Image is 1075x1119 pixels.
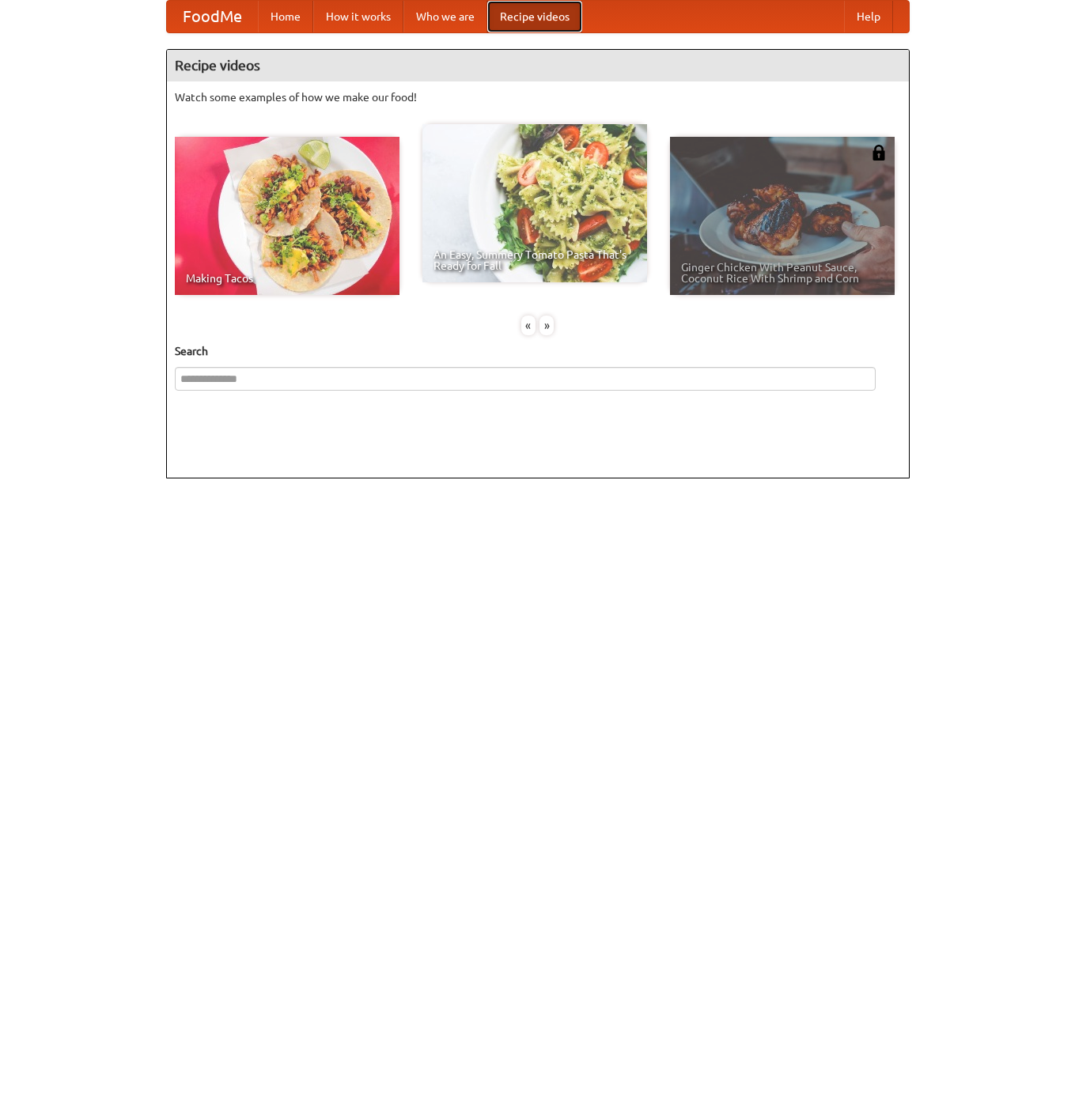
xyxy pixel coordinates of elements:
span: Making Tacos [186,273,388,284]
span: An Easy, Summery Tomato Pasta That's Ready for Fall [433,249,636,271]
a: Home [258,1,313,32]
a: Recipe videos [487,1,582,32]
a: FoodMe [167,1,258,32]
a: How it works [313,1,403,32]
a: Making Tacos [175,137,399,295]
a: Help [844,1,893,32]
div: » [539,316,554,335]
a: An Easy, Summery Tomato Pasta That's Ready for Fall [422,124,647,282]
a: Who we are [403,1,487,32]
p: Watch some examples of how we make our food! [175,89,901,105]
img: 483408.png [871,145,887,161]
h5: Search [175,343,901,359]
h4: Recipe videos [167,50,909,81]
div: « [521,316,536,335]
